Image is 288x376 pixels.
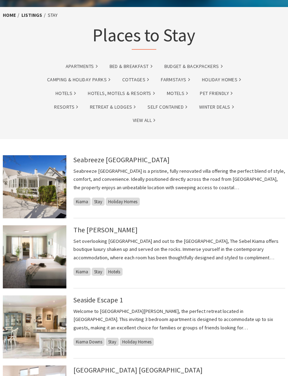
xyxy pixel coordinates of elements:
a: Motels [167,89,188,97]
a: Seabreeze [GEOGRAPHIC_DATA] [73,156,170,164]
a: Resorts [54,103,78,111]
span: Kiama Downs [73,338,105,346]
li: Stay [48,12,58,19]
a: Pet Friendly [200,89,233,97]
span: Kiama [73,198,91,206]
a: Cottages [122,76,149,84]
a: Apartments [66,62,98,70]
a: Retreat & Lodges [90,103,136,111]
h1: Places to Stay [92,23,195,50]
span: Holiday Homes [106,198,140,206]
a: Home [3,12,16,19]
a: Farmstays [161,76,190,84]
span: Holiday Homes [120,338,154,346]
span: Kiama [73,268,91,276]
a: The [PERSON_NAME] [73,226,138,234]
a: Hotels, Motels & Resorts [88,89,155,97]
a: Hotels [55,89,76,97]
img: Deluxe Balcony Room [3,225,66,288]
a: Camping & Holiday Parks [47,76,110,84]
a: View All [133,116,155,124]
a: Seaside Escape 1 [73,296,123,304]
a: Winter Deals [199,103,234,111]
p: Welcome to [GEOGRAPHIC_DATA][PERSON_NAME], the perfect retreat located in [GEOGRAPHIC_DATA]. This... [73,307,285,331]
a: Bed & Breakfast [110,62,152,70]
p: Set overlooking [GEOGRAPHIC_DATA] and out to the [GEOGRAPHIC_DATA], The Sebel Kiama offers boutiq... [73,237,285,261]
span: Stay [92,198,105,206]
a: Holiday Homes [202,76,241,84]
a: listings [21,12,42,19]
a: [GEOGRAPHIC_DATA] [GEOGRAPHIC_DATA] [73,366,203,374]
span: Stay [106,338,119,346]
span: Hotels [106,268,123,276]
span: Stay [92,268,105,276]
p: Seabreeze [GEOGRAPHIC_DATA] is a pristine, fully renovated villa offering the perfect blend of st... [73,167,285,191]
a: Self Contained [148,103,187,111]
a: Budget & backpackers [164,62,223,70]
